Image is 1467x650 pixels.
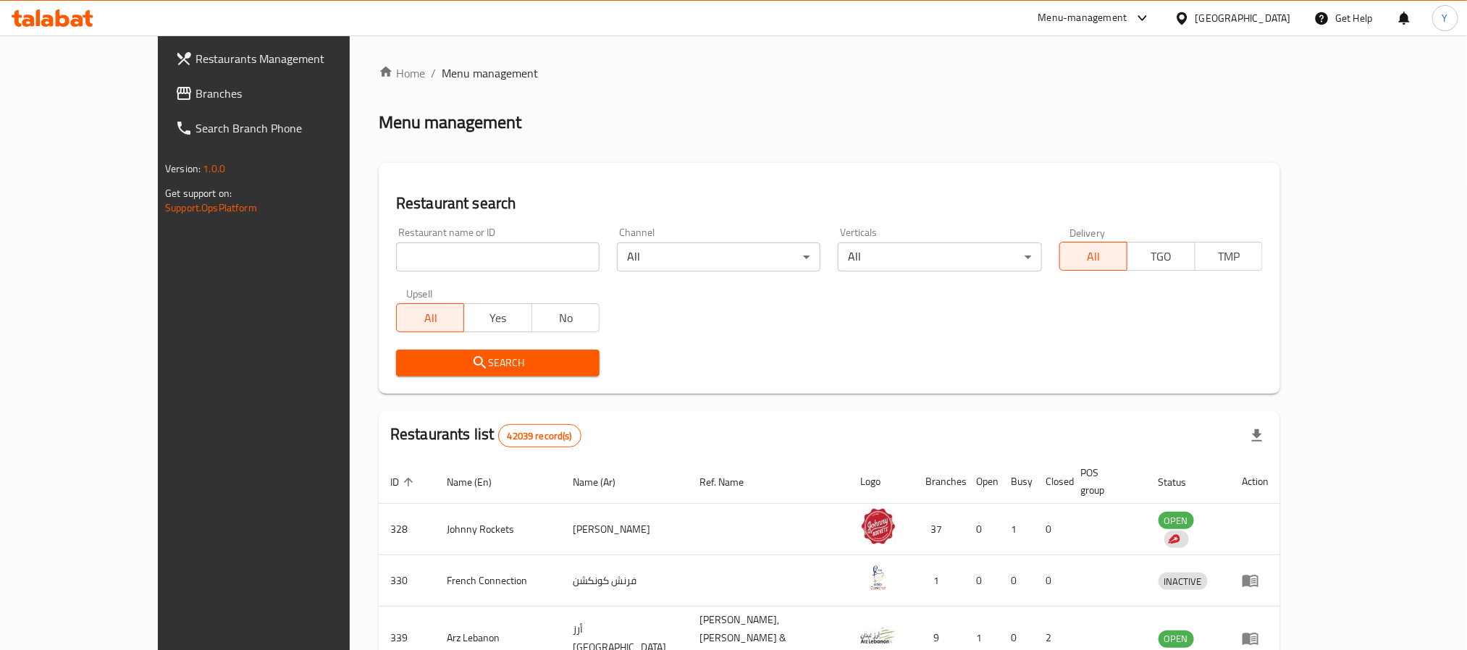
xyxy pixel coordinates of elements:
[203,159,225,178] span: 1.0.0
[499,429,581,443] span: 42039 record(s)
[1066,246,1122,267] span: All
[999,504,1034,555] td: 1
[1038,9,1127,27] div: Menu-management
[1080,464,1130,499] span: POS group
[435,504,562,555] td: Johnny Rockets
[573,473,635,491] span: Name (Ar)
[999,460,1034,504] th: Busy
[435,555,562,607] td: French Connection
[1034,555,1069,607] td: 0
[447,473,510,491] span: Name (En)
[390,473,418,491] span: ID
[1059,242,1127,271] button: All
[1230,460,1280,504] th: Action
[379,64,1280,82] nav: breadcrumb
[164,76,403,111] a: Branches
[390,423,581,447] h2: Restaurants list
[431,64,436,82] li: /
[538,308,594,329] span: No
[498,424,581,447] div: Total records count
[860,560,896,596] img: French Connection
[196,85,391,102] span: Branches
[1069,227,1106,237] label: Delivery
[1133,246,1189,267] span: TGO
[1201,246,1257,267] span: TMP
[914,504,964,555] td: 37
[1167,533,1180,546] img: delivery hero logo
[849,460,914,504] th: Logo
[1195,10,1291,26] div: [GEOGRAPHIC_DATA]
[914,555,964,607] td: 1
[1034,460,1069,504] th: Closed
[379,555,435,607] td: 330
[165,159,201,178] span: Version:
[1159,473,1206,491] span: Status
[860,508,896,544] img: Johnny Rockets
[1240,418,1274,453] div: Export file
[562,504,688,555] td: [PERSON_NAME]
[1195,242,1263,271] button: TMP
[1242,630,1269,647] div: Menu
[403,308,458,329] span: All
[1159,630,1194,647] span: OPEN
[617,242,820,271] div: All
[406,289,433,299] label: Upsell
[838,242,1041,271] div: All
[165,198,257,217] a: Support.OpsPlatform
[1164,531,1189,548] div: Indicates that the vendor menu management has been moved to DH Catalog service
[1159,573,1208,590] span: INACTIVE
[165,184,232,203] span: Get support on:
[164,111,403,145] a: Search Branch Phone
[196,50,391,67] span: Restaurants Management
[1127,242,1195,271] button: TGO
[396,350,600,376] button: Search
[1159,512,1194,529] div: OPEN
[699,473,762,491] span: Ref. Name
[196,119,391,137] span: Search Branch Phone
[562,555,688,607] td: فرنش كونكشن
[1159,512,1194,529] span: OPEN
[463,303,531,332] button: Yes
[396,193,1263,214] h2: Restaurant search
[1242,572,1269,589] div: Menu
[531,303,600,332] button: No
[396,303,464,332] button: All
[442,64,538,82] span: Menu management
[964,555,999,607] td: 0
[379,111,521,134] h2: Menu management
[999,555,1034,607] td: 0
[408,354,588,372] span: Search
[1159,573,1208,590] div: INACTIVE
[964,460,999,504] th: Open
[470,308,526,329] span: Yes
[164,41,403,76] a: Restaurants Management
[964,504,999,555] td: 0
[1034,504,1069,555] td: 0
[396,242,600,271] input: Search for restaurant name or ID..
[914,460,964,504] th: Branches
[379,504,435,555] td: 328
[1442,10,1448,26] span: Y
